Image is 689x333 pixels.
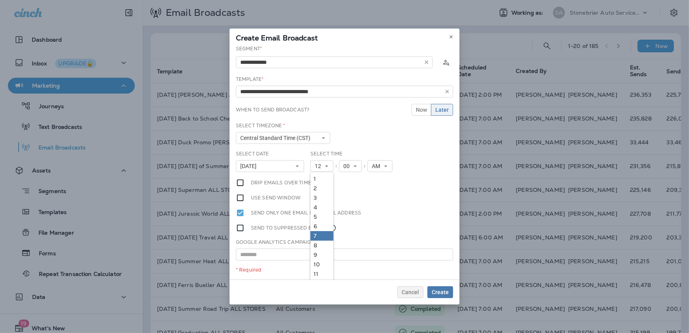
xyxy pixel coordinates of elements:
span: Cancel [402,289,419,295]
a: 7 [310,231,333,241]
span: AM [372,163,383,170]
button: AM [367,160,392,172]
label: Template [236,76,264,82]
div: : [333,160,339,172]
a: 5 [310,212,333,222]
label: Select Timezone [236,122,285,129]
a: 2 [310,184,333,193]
a: 8 [310,241,333,250]
button: Later [431,104,453,116]
label: Send only one email per email address [251,209,361,217]
label: Use send window [251,193,300,202]
span: Later [435,107,449,113]
div: Create Email Broadcast [230,29,459,45]
button: Cancel [397,286,423,298]
a: 6 [310,222,333,231]
span: Create [432,289,449,295]
span: Now [416,107,427,113]
span: Central Standard Time (CST) [240,135,314,142]
a: 9 [310,250,333,260]
button: Calculate the estimated number of emails to be sent based on selected segment. (This could take a... [439,55,453,69]
span: [DATE] [240,163,260,170]
a: 1 [310,174,333,184]
label: Select Time [310,151,343,157]
label: Send to suppressed emails. [251,224,337,232]
div: : [362,160,367,172]
div: * Required [236,267,453,273]
button: Central Standard Time (CST) [236,132,330,144]
button: [DATE] [236,160,304,172]
label: Drip emails over time [251,178,311,187]
a: 4 [310,203,333,212]
button: 12 [310,160,333,172]
label: Select Date [236,151,269,157]
label: Segment [236,46,262,52]
a: 11 [310,269,333,279]
button: Create [427,286,453,298]
label: Google Analytics Campaign Title [236,239,329,245]
a: 10 [310,260,333,269]
a: 12 [310,279,333,288]
button: 00 [339,160,362,172]
span: 12 [315,163,324,170]
button: Now [411,104,431,116]
label: When to send broadcast? [236,107,309,113]
span: 00 [343,163,353,170]
a: 3 [310,193,333,203]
